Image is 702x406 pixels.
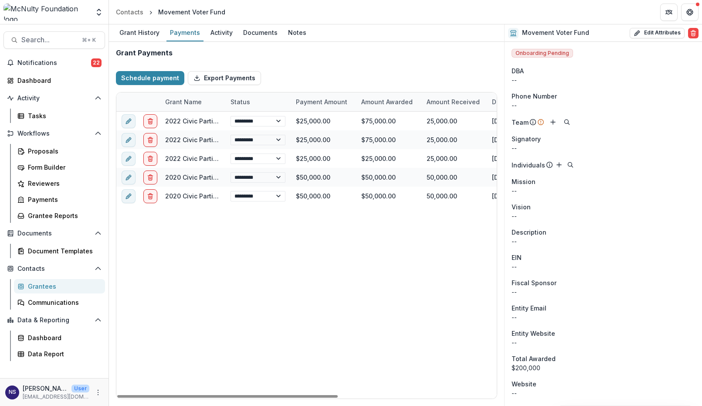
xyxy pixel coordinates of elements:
p: EIN [512,253,522,262]
div: -- [512,101,695,110]
button: edit [122,189,136,203]
button: Schedule payment [116,71,184,85]
div: Dashboard [17,76,98,85]
a: 2020 Civic Participation - Movement Voter Fund [PERSON_NAME]-9/10/2020-12/10/2020 [165,174,433,181]
div: Proposals [28,147,98,156]
div: $25,000.00 [291,112,356,130]
h2: Grant Payments [116,49,173,57]
div: $75,000.00 [361,135,396,144]
div: $25,000.00 [291,149,356,168]
button: Open Contacts [3,262,105,276]
div: Payments [28,195,98,204]
div: -- [512,389,695,398]
div: $75,000.00 [361,116,396,126]
div: Document Templates [28,246,98,256]
button: Get Help [681,3,699,21]
button: delete [143,133,157,147]
p: -- [512,186,695,195]
span: Phone Number [512,92,557,101]
button: edit [122,133,136,147]
nav: breadcrumb [112,6,229,18]
a: 2020 Civic Participation - Movement Voter Fund-03/15/2020-11/15/2020 [165,192,383,200]
a: 2022 Civic Participation - Native Voter Fund-2/1/2022-2/1/2025 [165,117,358,125]
button: edit [122,152,136,166]
p: Team [512,118,529,127]
span: Onboarding Pending [512,49,573,58]
a: Documents [240,24,281,41]
span: 22 [91,58,102,67]
a: Dashboard [14,331,105,345]
div: Status [225,97,255,106]
p: User [71,385,89,392]
a: Grant History [116,24,163,41]
button: Partners [660,3,678,21]
div: Grant Name [160,97,207,106]
button: delete [143,152,157,166]
button: Open Activity [3,91,105,105]
div: Payments [166,26,203,39]
button: Add [554,160,564,170]
span: Website [512,379,536,389]
span: Entity Email [512,304,546,313]
span: Contacts [17,265,91,273]
div: $50,000.00 [361,191,396,201]
p: [EMAIL_ADDRESS][DOMAIN_NAME] [23,393,89,401]
span: Description [512,228,546,237]
div: Amount Awarded [356,97,418,106]
a: Proposals [14,144,105,158]
div: $50,000.00 [291,187,356,205]
div: [DATE] [487,168,552,187]
div: Grant Name [160,92,225,111]
span: Data & Reporting [17,317,91,324]
div: Form Builder [28,163,98,172]
div: $50,000.00 [291,168,356,187]
div: Status [225,92,291,111]
a: Document Templates [14,244,105,258]
a: Notes [285,24,310,41]
span: Entity Website [512,329,555,338]
div: Payment Amount [291,92,356,111]
span: Vision [512,202,531,212]
h2: Movement Voter Fund [522,29,589,37]
span: Fiscal Sponsor [512,278,556,287]
div: -- [512,262,695,271]
span: Activity [17,95,91,102]
a: Tasks [14,109,105,123]
div: Due Date [487,92,552,111]
a: Data Report [14,347,105,361]
div: Contacts [116,7,143,17]
div: Due Date [487,97,526,106]
div: Amount Received [421,92,487,111]
a: Form Builder [14,160,105,174]
div: Documents [240,26,281,39]
span: DBA [512,66,524,75]
img: McNulty Foundation logo [3,3,89,21]
button: Open Workflows [3,126,105,140]
div: Grantee Reports [28,211,98,220]
div: $50,000.00 [361,173,396,182]
div: [DATE] [487,112,552,130]
div: [DATE] [487,187,552,205]
span: Search... [21,36,77,44]
button: delete [143,171,157,184]
div: Amount Awarded [356,92,421,111]
button: Delete [688,28,699,38]
div: Dashboard [28,333,98,342]
span: Documents [17,230,91,237]
div: Reviewers [28,179,98,188]
a: Communications [14,295,105,310]
div: Amount Received [421,97,485,106]
button: Search [565,160,576,170]
button: Search [562,117,572,127]
a: Grantee Reports [14,208,105,223]
div: $25,000.00 [291,130,356,149]
a: 2022 Civic Participation - Movement Voter Fund-01/01/2022-1/1/2023 [165,155,376,162]
div: [DATE] [487,149,552,168]
button: Edit Attributes [630,28,685,38]
span: Signatory [512,134,541,143]
span: Workflows [17,130,91,137]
